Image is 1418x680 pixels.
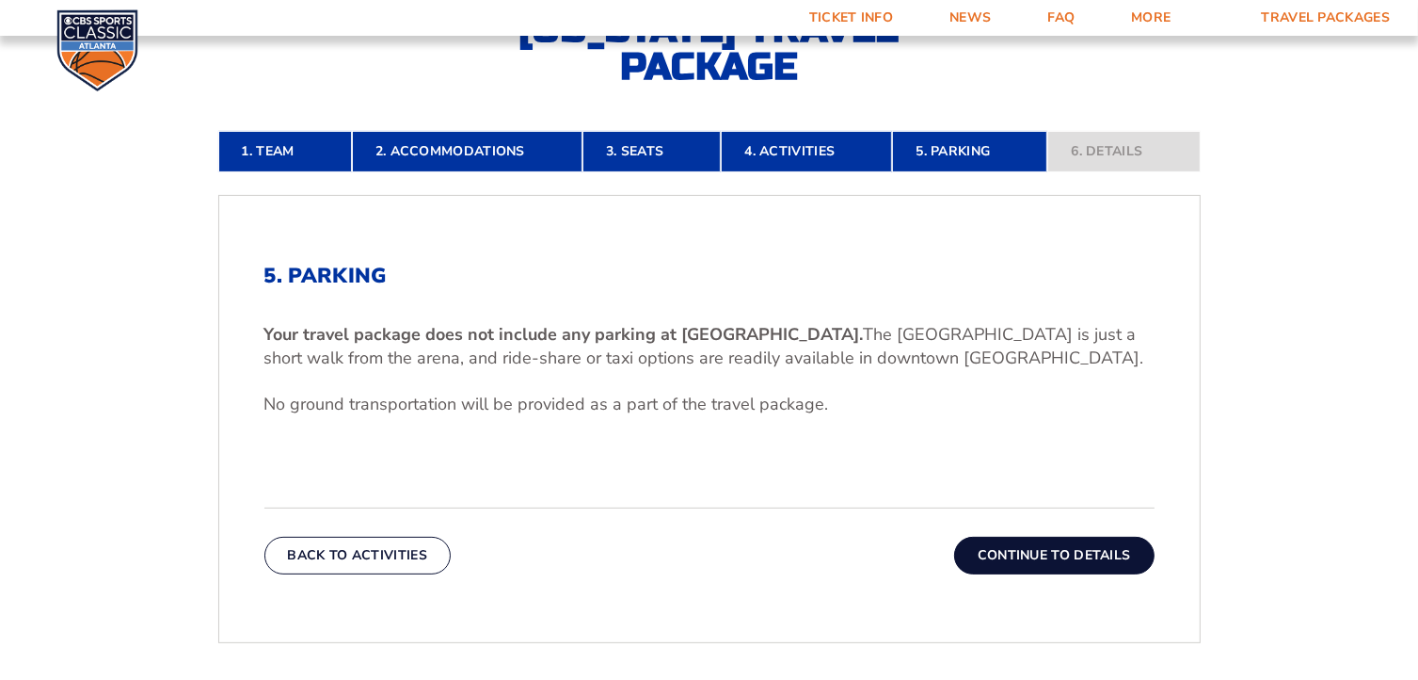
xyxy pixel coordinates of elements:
[502,10,916,86] h2: [US_STATE] Travel Package
[721,131,892,172] a: 4. Activities
[56,9,138,91] img: CBS Sports Classic
[264,393,1155,416] p: No ground transportation will be provided as a part of the travel package.
[218,131,352,172] a: 1. Team
[264,323,1155,370] p: The [GEOGRAPHIC_DATA] is just a short walk from the arena, and ride-share or taxi options are rea...
[582,131,721,172] a: 3. Seats
[954,537,1155,575] button: Continue To Details
[352,131,582,172] a: 2. Accommodations
[264,264,1155,288] h2: 5. Parking
[264,537,451,575] button: Back To Activities
[264,323,864,346] b: Your travel package does not include any parking at [GEOGRAPHIC_DATA].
